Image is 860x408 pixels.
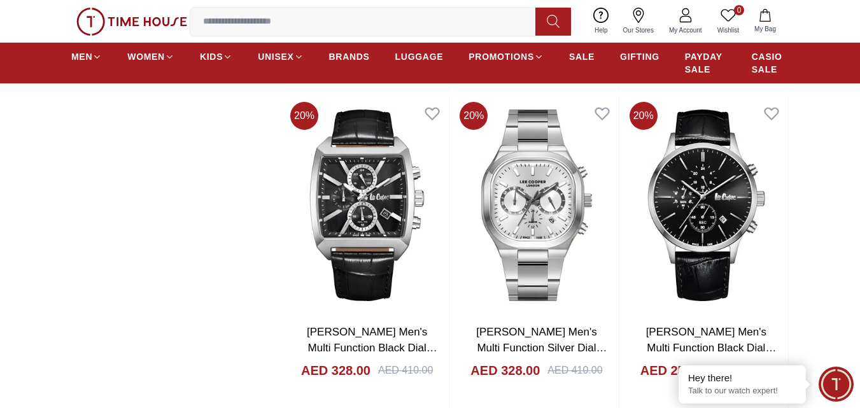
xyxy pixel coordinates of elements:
h4: AED 256.00 [640,362,710,379]
a: GIFTING [620,45,659,68]
a: KIDS [200,45,232,68]
a: [PERSON_NAME] Men's Multi Function Black Dial Watch - LC08154.351 [646,326,777,370]
span: LUGGAGE [395,50,444,63]
a: BRANDS [329,45,370,68]
span: MEN [71,50,92,63]
img: Lee Cooper Men's Multi Function Silver Dial Watch - LC08169.330 [455,97,618,313]
div: AED 410.00 [378,363,433,378]
div: Chat Widget [819,367,854,402]
span: KIDS [200,50,223,63]
a: WOMEN [127,45,174,68]
a: PROMOTIONS [469,45,544,68]
span: 20 % [460,102,488,130]
a: [PERSON_NAME] Men's Multi Function Silver Dial Watch - LC08169.330 [476,326,607,370]
span: 20 % [290,102,318,130]
a: 0Wishlist [710,5,747,38]
span: BRANDS [329,50,370,63]
img: Lee Cooper Men's Multi Function Black Dial Watch - LC08180.351 [285,97,449,313]
button: My Bag [747,6,784,36]
a: [PERSON_NAME] Men's Multi Function Black Dial Watch - LC08180.351 [307,326,437,370]
h4: AED 328.00 [470,362,540,379]
span: CASIO SALE [752,50,789,76]
span: GIFTING [620,50,659,63]
div: AED 410.00 [547,363,602,378]
img: ... [76,8,187,36]
span: PAYDAY SALE [685,50,726,76]
span: My Account [664,25,707,35]
h4: AED 328.00 [301,362,370,379]
span: 0 [734,5,744,15]
span: 20 % [630,102,658,130]
span: PROMOTIONS [469,50,534,63]
a: PAYDAY SALE [685,45,726,81]
span: Wishlist [712,25,744,35]
div: AED 320.00 [717,363,772,378]
span: Our Stores [618,25,659,35]
span: SALE [569,50,595,63]
a: Our Stores [616,5,661,38]
a: MEN [71,45,102,68]
span: WOMEN [127,50,165,63]
span: My Bag [749,24,781,34]
a: UNISEX [258,45,303,68]
a: SALE [569,45,595,68]
div: Hey there! [688,372,796,384]
a: Help [587,5,616,38]
p: Talk to our watch expert! [688,386,796,397]
span: UNISEX [258,50,293,63]
span: Help [589,25,613,35]
a: CASIO SALE [752,45,789,81]
img: Lee Cooper Men's Multi Function Black Dial Watch - LC08154.351 [624,97,788,313]
a: LUGGAGE [395,45,444,68]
